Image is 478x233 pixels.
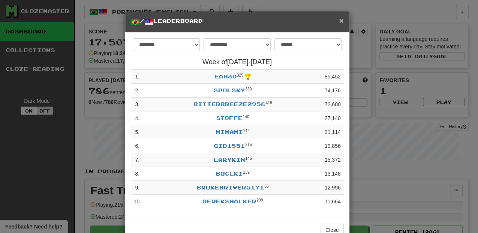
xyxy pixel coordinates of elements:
[243,114,249,119] sup: Level 140
[131,195,144,209] td: 10 .
[131,70,144,84] td: 1 .
[322,111,344,125] td: 27,140
[131,84,144,98] td: 2 .
[214,143,245,149] a: gid1551
[322,84,344,98] td: 74,176
[214,87,245,93] a: spolsky
[245,156,252,161] sup: Level 145
[131,17,344,27] h5: / Leaderboard
[265,101,272,105] sup: Level 418
[216,129,243,135] a: Mimami
[339,16,343,25] span: ×
[131,181,144,195] td: 9 .
[245,142,252,147] sup: Level 215
[202,198,256,204] a: derekswalker
[214,156,245,163] a: larykin
[197,184,264,191] a: BrokenRiver5171
[322,125,344,139] td: 21,114
[237,73,244,77] sup: Level 325
[322,195,344,209] td: 11,664
[131,98,144,111] td: 3 .
[216,170,243,177] a: boclki
[264,184,269,188] sup: Level 66
[214,73,237,80] a: EAH30
[131,59,344,66] h4: Week of [DATE] - [DATE]
[322,167,344,181] td: 13,148
[245,87,252,91] sup: Level 330
[322,98,344,111] td: 72,600
[216,115,243,121] a: Stoffe
[131,111,144,125] td: 4 .
[131,139,144,153] td: 6 .
[131,167,144,181] td: 8 .
[245,74,251,80] span: 🏆
[131,153,144,167] td: 7 .
[256,198,263,202] sup: Level 299
[322,181,344,195] td: 12,996
[322,70,344,84] td: 85,452
[322,153,344,167] td: 15,372
[193,101,265,107] a: BitterBreeze2956
[339,17,343,24] button: Close
[131,125,144,139] td: 5 .
[243,170,250,174] sup: Level 139
[322,139,344,153] td: 19,856
[243,128,250,133] sup: Level 142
